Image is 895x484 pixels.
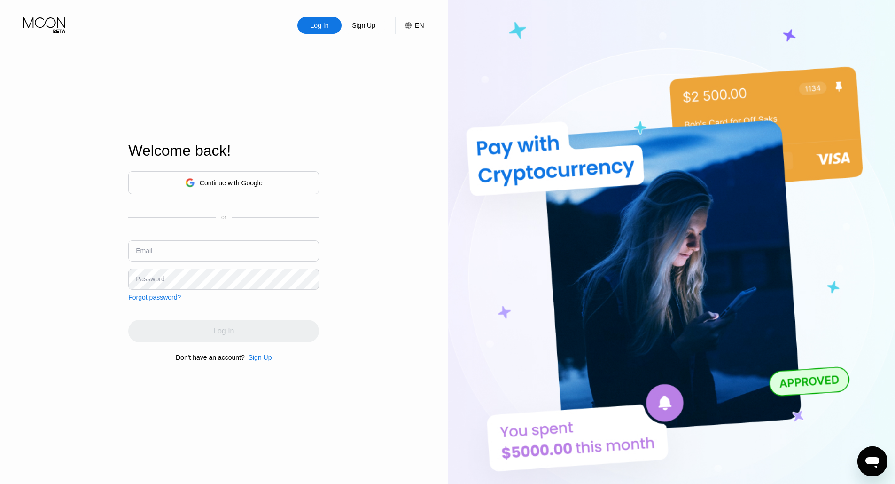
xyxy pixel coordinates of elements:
div: Log In [310,21,330,30]
div: EN [395,17,424,34]
div: Log In [297,17,342,34]
iframe: Кнопка запуска окна обмена сообщениями [857,446,887,476]
div: Forgot password? [128,294,181,301]
div: Email [136,247,152,254]
div: Password [136,275,164,283]
div: Sign Up [342,17,386,34]
div: or [221,214,226,221]
div: Sign Up [245,354,272,361]
div: Sign Up [249,354,272,361]
div: Welcome back! [128,142,319,159]
div: EN [415,22,424,29]
div: Continue with Google [128,171,319,194]
div: Don't have an account? [176,354,245,361]
div: Sign Up [351,21,376,30]
div: Continue with Google [200,179,263,187]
